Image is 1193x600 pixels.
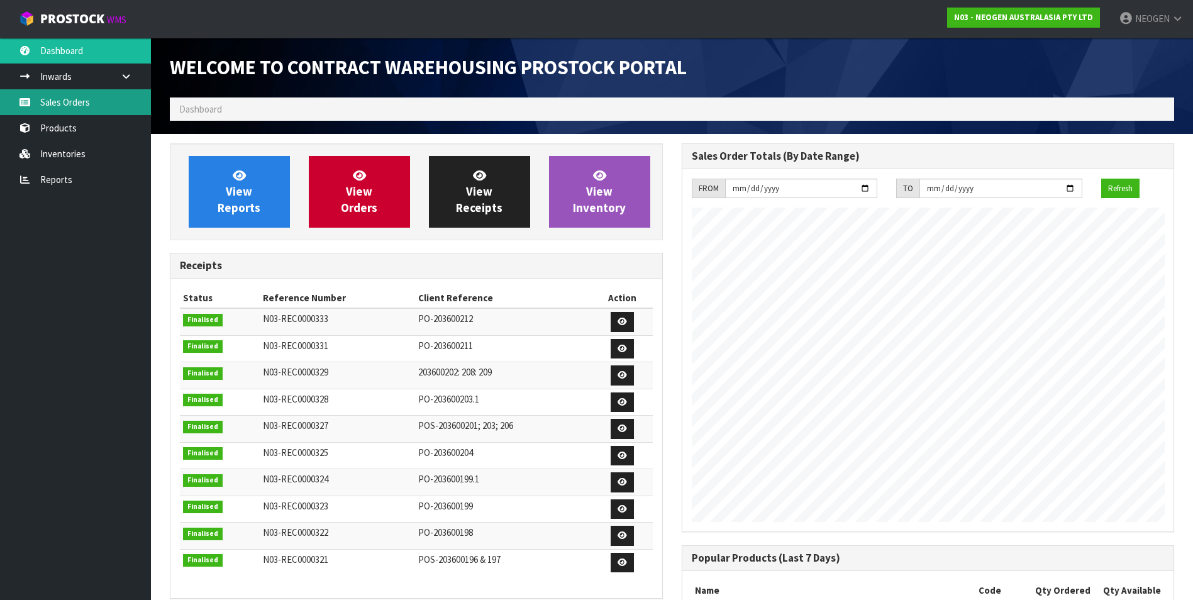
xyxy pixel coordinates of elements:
[19,11,35,26] img: cube-alt.png
[415,288,592,308] th: Client Reference
[183,340,223,353] span: Finalised
[418,419,513,431] span: POS-203600201; 203; 206
[107,14,126,26] small: WMS
[260,288,416,308] th: Reference Number
[573,168,626,215] span: View Inventory
[418,553,501,565] span: POS-203600196 & 197
[183,394,223,406] span: Finalised
[179,103,222,115] span: Dashboard
[183,501,223,513] span: Finalised
[183,554,223,567] span: Finalised
[183,421,223,433] span: Finalised
[180,288,260,308] th: Status
[1101,179,1140,199] button: Refresh
[170,55,687,80] span: Welcome to Contract Warehousing ProStock Portal
[418,500,473,512] span: PO-203600199
[263,500,328,512] span: N03-REC0000323
[263,473,328,485] span: N03-REC0000324
[180,260,653,272] h3: Receipts
[183,314,223,326] span: Finalised
[418,393,479,405] span: PO-203600203.1
[183,474,223,487] span: Finalised
[263,419,328,431] span: N03-REC0000327
[263,340,328,352] span: N03-REC0000331
[263,553,328,565] span: N03-REC0000321
[183,528,223,540] span: Finalised
[896,179,919,199] div: TO
[263,366,328,378] span: N03-REC0000329
[692,552,1165,564] h3: Popular Products (Last 7 Days)
[429,156,530,228] a: ViewReceipts
[418,313,473,325] span: PO-203600212
[592,288,652,308] th: Action
[418,447,473,458] span: PO-203600204
[418,366,492,378] span: 203600202: 208: 209
[341,168,377,215] span: View Orders
[40,11,104,27] span: ProStock
[263,313,328,325] span: N03-REC0000333
[418,473,479,485] span: PO-203600199.1
[263,526,328,538] span: N03-REC0000322
[263,393,328,405] span: N03-REC0000328
[692,150,1165,162] h3: Sales Order Totals (By Date Range)
[692,179,725,199] div: FROM
[183,447,223,460] span: Finalised
[549,156,650,228] a: ViewInventory
[309,156,410,228] a: ViewOrders
[263,447,328,458] span: N03-REC0000325
[456,168,502,215] span: View Receipts
[189,156,290,228] a: ViewReports
[418,340,473,352] span: PO-203600211
[954,12,1093,23] strong: N03 - NEOGEN AUSTRALASIA PTY LTD
[218,168,260,215] span: View Reports
[183,367,223,380] span: Finalised
[418,526,473,538] span: PO-203600198
[1135,13,1170,25] span: NEOGEN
